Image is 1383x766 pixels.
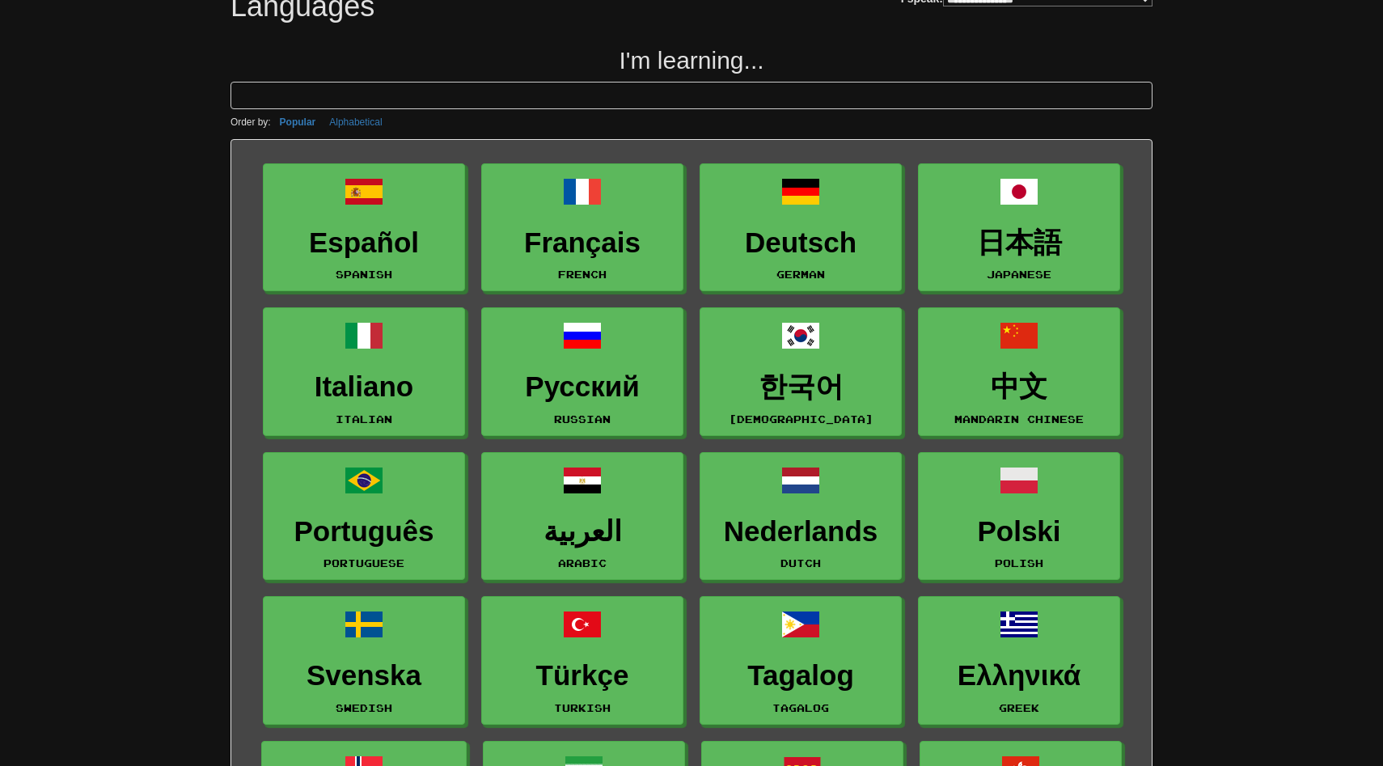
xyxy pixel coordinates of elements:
small: Arabic [558,557,607,569]
h3: Español [272,227,456,259]
button: Popular [275,113,321,131]
a: 한국어[DEMOGRAPHIC_DATA] [700,307,902,436]
a: TürkçeTurkish [481,596,683,725]
a: SvenskaSwedish [263,596,465,725]
h3: Ελληνικά [927,660,1111,692]
h2: I'm learning... [230,47,1152,74]
small: Greek [999,702,1039,713]
small: [DEMOGRAPHIC_DATA] [729,413,873,425]
h3: Русский [490,371,675,403]
h3: Português [272,516,456,548]
button: Alphabetical [324,113,387,131]
h3: Polski [927,516,1111,548]
h3: Italiano [272,371,456,403]
a: FrançaisFrench [481,163,683,292]
small: Order by: [230,116,271,128]
small: Polish [995,557,1043,569]
h3: 日本語 [927,227,1111,259]
small: Swedish [336,702,392,713]
a: NederlandsDutch [700,452,902,581]
small: Mandarin Chinese [954,413,1084,425]
h3: العربية [490,516,675,548]
h3: Tagalog [708,660,893,692]
a: EspañolSpanish [263,163,465,292]
a: 中文Mandarin Chinese [918,307,1120,436]
small: Italian [336,413,392,425]
a: PortuguêsPortuguese [263,452,465,581]
small: Portuguese [324,557,404,569]
small: Turkish [554,702,611,713]
a: ΕλληνικάGreek [918,596,1120,725]
a: 日本語Japanese [918,163,1120,292]
h3: Svenska [272,660,456,692]
a: DeutschGerman [700,163,902,292]
small: Russian [554,413,611,425]
small: German [776,269,825,280]
h3: Nederlands [708,516,893,548]
small: French [558,269,607,280]
small: Japanese [987,269,1051,280]
h3: 中文 [927,371,1111,403]
a: ItalianoItalian [263,307,465,436]
small: Spanish [336,269,392,280]
a: PolskiPolish [918,452,1120,581]
h3: 한국어 [708,371,893,403]
h3: Türkçe [490,660,675,692]
small: Tagalog [772,702,829,713]
a: РусскийRussian [481,307,683,436]
a: TagalogTagalog [700,596,902,725]
small: Dutch [780,557,821,569]
h3: Français [490,227,675,259]
a: العربيةArabic [481,452,683,581]
h3: Deutsch [708,227,893,259]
